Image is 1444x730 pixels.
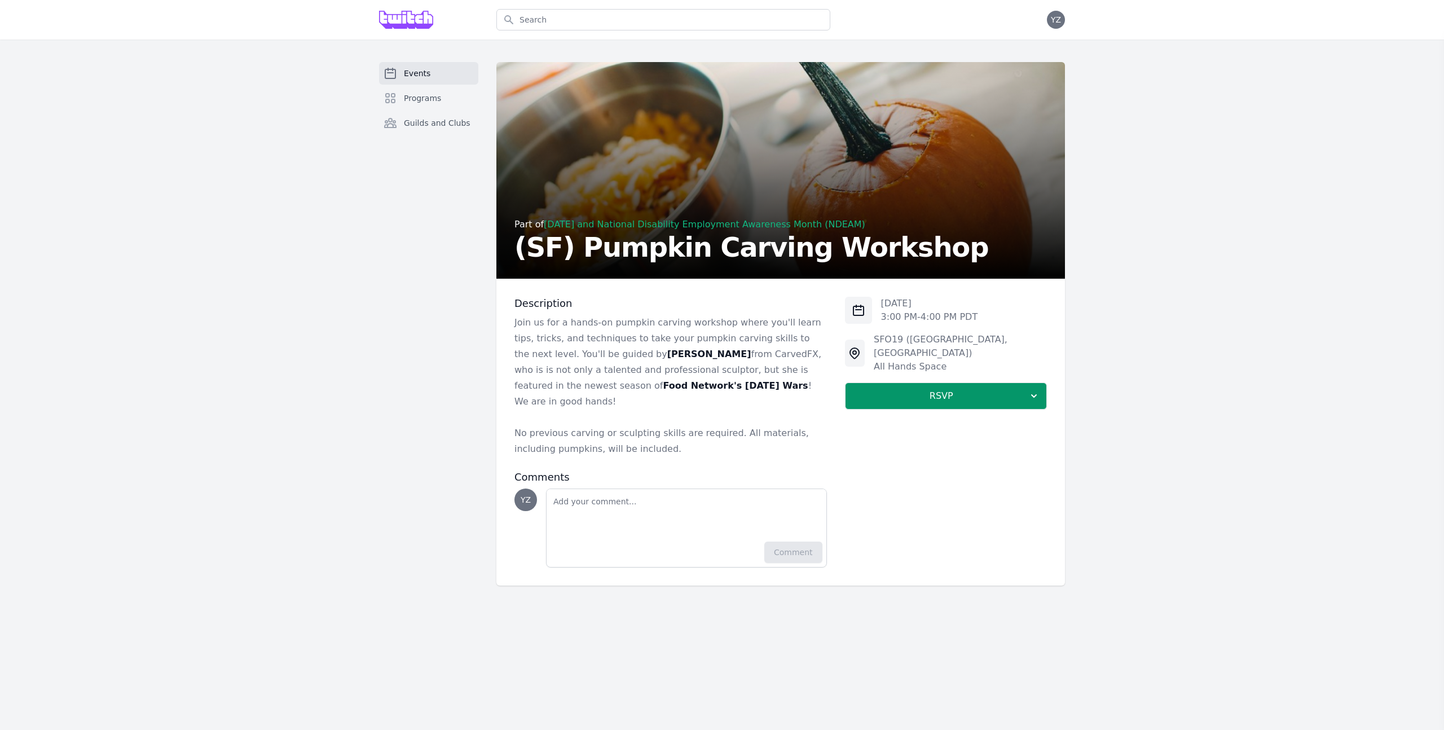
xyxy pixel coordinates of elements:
span: Guilds and Clubs [404,117,470,129]
div: Part of [514,218,988,231]
div: SFO19 ([GEOGRAPHIC_DATA], [GEOGRAPHIC_DATA]) [874,333,1047,360]
div: All Hands Space [874,360,1047,373]
button: YZ [1047,11,1065,29]
input: Search [496,9,830,30]
a: Programs [379,87,478,109]
span: YZ [521,496,531,504]
span: YZ [1051,16,1061,24]
p: No previous carving or sculpting skills are required. All materials, including pumpkins, will be ... [514,425,827,457]
p: [DATE] [881,297,978,310]
span: RSVP [855,389,1028,403]
h3: Description [514,297,827,310]
h3: Comments [514,470,827,484]
a: Events [379,62,478,85]
a: [DATE] and National Disability Employment Awareness Month (NDEAM) [544,219,865,230]
img: Grove [379,11,433,29]
p: 3:00 PM - 4:00 PM PDT [881,310,978,324]
p: Join us for a hands-on pumpkin carving workshop where you'll learn tips, tricks, and techniques t... [514,315,827,410]
a: Guilds and Clubs [379,112,478,134]
button: Comment [764,542,822,563]
span: Events [404,68,430,79]
strong: [PERSON_NAME] [667,349,751,359]
h2: (SF) Pumpkin Carving Workshop [514,234,988,261]
strong: Food Network's [DATE] Wars [663,380,808,391]
button: RSVP [845,382,1047,410]
span: Programs [404,93,441,104]
nav: Sidebar [379,62,478,152]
